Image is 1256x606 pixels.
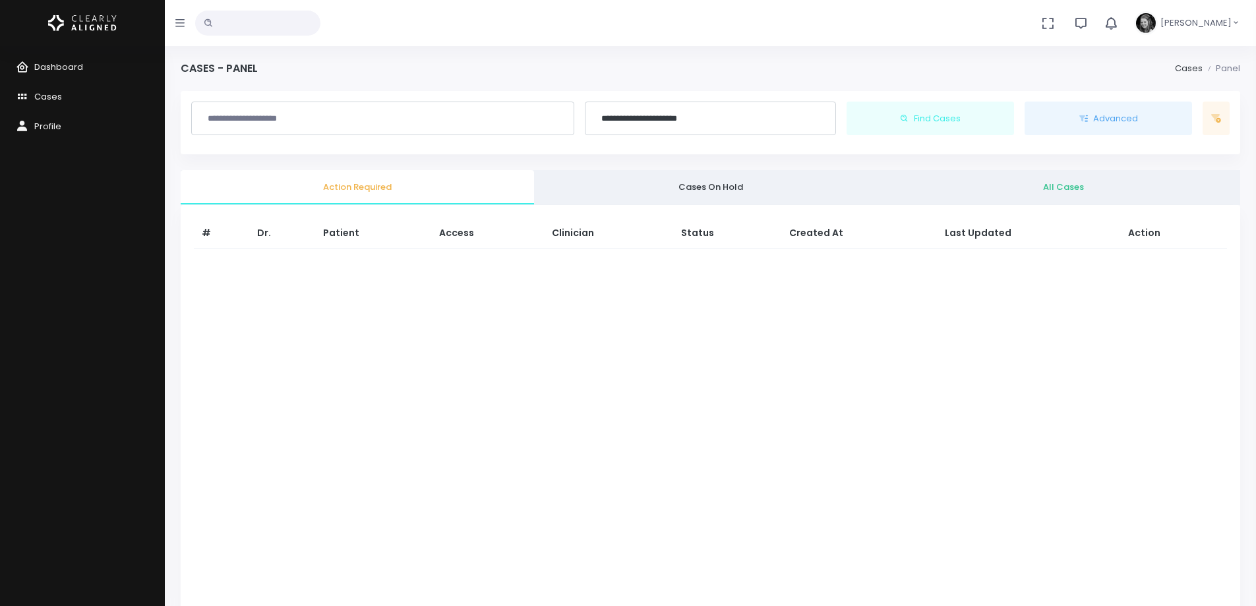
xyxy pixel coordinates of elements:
[781,218,937,249] th: Created At
[937,218,1120,249] th: Last Updated
[191,181,523,194] span: Action Required
[545,181,877,194] span: Cases On Hold
[897,181,1230,194] span: All Cases
[1160,16,1232,30] span: [PERSON_NAME]
[1203,62,1240,75] li: Panel
[48,9,117,37] img: Logo Horizontal
[847,102,1014,136] button: Find Cases
[34,90,62,103] span: Cases
[431,218,544,249] th: Access
[1134,11,1158,35] img: Header Avatar
[34,120,61,133] span: Profile
[1120,218,1227,249] th: Action
[249,218,315,249] th: Dr.
[34,61,83,73] span: Dashboard
[315,218,431,249] th: Patient
[544,218,673,249] th: Clinician
[194,218,249,249] th: #
[673,218,781,249] th: Status
[1025,102,1192,136] button: Advanced
[1175,62,1203,75] a: Cases
[181,62,258,75] h4: Cases - Panel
